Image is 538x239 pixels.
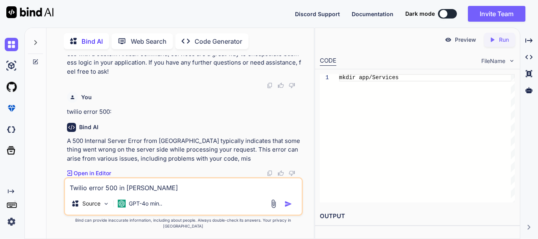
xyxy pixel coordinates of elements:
[79,123,98,131] h6: Bind AI
[481,57,505,65] span: FileName
[5,59,18,72] img: ai-studio
[82,37,103,46] p: Bind AI
[195,37,242,46] p: Code Generator
[289,82,295,89] img: dislike
[320,74,329,82] div: 1
[445,36,452,43] img: preview
[508,57,515,64] img: chevron down
[289,170,295,176] img: dislike
[315,207,520,226] h2: OUTPUT
[131,37,167,46] p: Web Search
[103,200,109,207] img: Pick Models
[67,107,301,117] p: twilio error 500:
[74,169,111,177] p: Open in Editor
[5,38,18,51] img: chat
[118,200,126,208] img: GPT-4o mini
[468,6,525,22] button: Invite Team
[278,170,284,176] img: like
[267,82,273,89] img: copy
[5,102,18,115] img: premium
[5,80,18,94] img: githubLight
[320,56,336,66] div: CODE
[455,36,476,44] p: Preview
[295,10,340,18] button: Discord Support
[352,11,393,17] span: Documentation
[267,170,273,176] img: copy
[499,36,509,44] p: Run
[6,6,54,18] img: Bind AI
[82,200,100,208] p: Source
[81,93,92,101] h6: You
[269,199,278,208] img: attachment
[295,11,340,17] span: Discord Support
[352,10,393,18] button: Documentation
[129,200,162,208] p: GPT-4o min..
[339,74,399,81] span: mkdir app/Services
[5,123,18,136] img: darkCloudIdeIcon
[67,137,301,163] p: A 500 Internal Server Error from [GEOGRAPHIC_DATA] typically indicates that something went wrong ...
[64,217,303,229] p: Bind can provide inaccurate information, including about people. Always double-check its answers....
[65,178,302,193] textarea: Twilio error 500 in [PERSON_NAME]
[284,200,292,208] img: icon
[278,82,284,89] img: like
[5,215,18,228] img: settings
[405,10,435,18] span: Dark mode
